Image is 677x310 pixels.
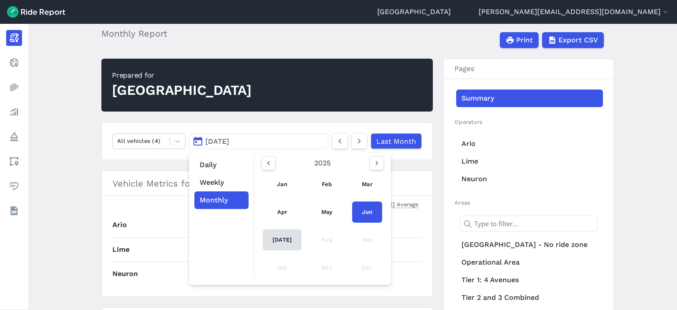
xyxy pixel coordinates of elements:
[352,257,382,278] div: Dec
[112,213,190,237] th: Ario
[479,7,670,17] button: [PERSON_NAME][EMAIL_ADDRESS][DOMAIN_NAME]
[456,271,603,289] a: Tier 1: 4 Avenues
[454,198,603,207] h2: Areas
[500,32,539,48] button: Print
[454,118,603,126] h2: Operators
[558,35,598,45] span: Export CSV
[516,35,533,45] span: Print
[6,79,22,95] a: Heatmaps
[6,178,22,194] a: Health
[263,257,301,278] div: Oct
[258,156,387,170] div: 2025
[312,229,342,250] div: Aug
[102,171,432,196] h3: Vehicle Metrics for [DATE]
[7,6,65,18] img: Ride Report
[112,237,190,261] th: Lime
[6,203,22,219] a: Datasets
[112,70,252,81] div: Prepared for
[456,236,603,254] a: [GEOGRAPHIC_DATA] - No ride zone
[377,7,451,17] a: [GEOGRAPHIC_DATA]
[6,129,22,145] a: Policy
[456,170,603,188] a: Neuron
[101,27,167,40] h2: Monthly Report
[352,202,382,223] a: Jun
[6,30,22,46] a: Report
[6,55,22,71] a: Realtime
[460,216,598,232] input: Type to filter...
[456,153,603,170] a: Lime
[263,229,301,250] a: [DATE]
[112,81,252,100] div: [GEOGRAPHIC_DATA]
[371,133,422,149] a: Last Month
[542,32,604,48] button: Export CSV
[312,257,342,278] div: Nov
[205,137,229,146] span: [DATE]
[456,90,603,107] a: Summary
[352,229,382,250] div: Sep
[263,202,301,223] a: Apr
[312,174,342,195] a: Feb
[263,174,301,195] a: Jan
[194,191,249,209] button: Monthly
[444,59,614,79] h3: Pages
[456,289,603,306] a: Tier 2 and 3 Combined
[312,202,342,223] a: May
[352,174,382,195] a: Mar
[194,156,249,174] button: Daily
[6,153,22,169] a: Areas
[189,133,328,149] button: [DATE]
[194,174,249,191] button: Weekly
[112,261,190,286] th: Neuron
[456,254,603,271] a: Operational Area
[6,104,22,120] a: Analyze
[456,135,603,153] a: Ario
